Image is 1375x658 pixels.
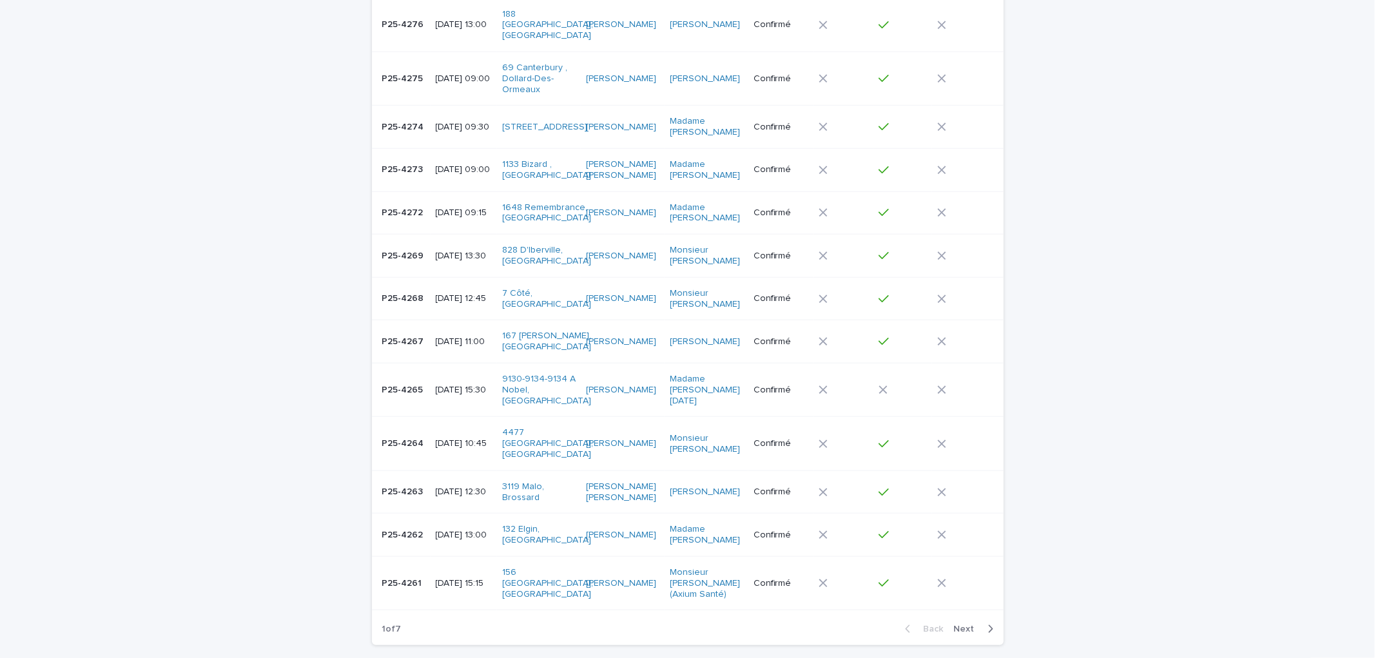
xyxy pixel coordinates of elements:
a: 9130-9134-9134 A Nobel, [GEOGRAPHIC_DATA] [502,374,591,406]
a: Monsieur [PERSON_NAME] [670,288,741,310]
p: P25-4272 [382,205,426,218]
a: [PERSON_NAME] [586,385,656,396]
p: Confirmé [754,530,808,541]
p: P25-4264 [382,436,427,449]
p: Confirmé [754,73,808,84]
tr: P25-4268P25-4268 [DATE] 12:457 Côté, [GEOGRAPHIC_DATA] [PERSON_NAME] Monsieur [PERSON_NAME] Confirmé [372,277,1004,320]
a: [PERSON_NAME] [PERSON_NAME] [586,481,658,503]
p: Confirmé [754,19,808,30]
a: Monsieur [PERSON_NAME] [670,433,741,455]
a: [PERSON_NAME] [586,19,656,30]
p: Confirmé [754,578,808,589]
button: Next [949,623,1004,635]
a: 1648 Remembrance, [GEOGRAPHIC_DATA] [502,202,591,224]
a: [PERSON_NAME] [586,578,656,589]
a: 4477 [GEOGRAPHIC_DATA], [GEOGRAPHIC_DATA] [502,427,593,460]
a: Madame [PERSON_NAME] [670,116,741,138]
a: 1133 Bizard , [GEOGRAPHIC_DATA] [502,159,591,181]
span: Next [954,624,982,634]
tr: P25-4273P25-4273 [DATE] 09:001133 Bizard , [GEOGRAPHIC_DATA] [PERSON_NAME] [PERSON_NAME] Madame [... [372,149,1004,192]
p: [DATE] 10:45 [436,438,492,449]
p: P25-4276 [382,17,427,30]
a: [STREET_ADDRESS] [502,122,587,133]
a: [PERSON_NAME] [PERSON_NAME] [586,159,658,181]
p: P25-4262 [382,527,426,541]
a: [PERSON_NAME] [586,530,656,541]
a: 188 [GEOGRAPHIC_DATA], [GEOGRAPHIC_DATA] [502,9,593,41]
tr: P25-4263P25-4263 [DATE] 12:303119 Malo, Brossard [PERSON_NAME] [PERSON_NAME] [PERSON_NAME] Confirmé [372,470,1004,514]
a: [PERSON_NAME] [670,19,740,30]
p: [DATE] 15:30 [436,385,492,396]
p: [DATE] 09:00 [436,164,492,175]
p: P25-4268 [382,291,427,304]
tr: P25-4261P25-4261 [DATE] 15:15156 [GEOGRAPHIC_DATA], [GEOGRAPHIC_DATA] [PERSON_NAME] Monsieur [PER... [372,556,1004,610]
a: [PERSON_NAME] [586,251,656,262]
p: [DATE] 15:15 [436,578,492,589]
tr: P25-4265P25-4265 [DATE] 15:309130-9134-9134 A Nobel, [GEOGRAPHIC_DATA] [PERSON_NAME] Madame [PERS... [372,363,1004,416]
a: [PERSON_NAME] [670,73,740,84]
p: Confirmé [754,385,808,396]
tr: P25-4267P25-4267 [DATE] 11:00167 [PERSON_NAME], [GEOGRAPHIC_DATA] [PERSON_NAME] [PERSON_NAME] Con... [372,320,1004,363]
p: P25-4274 [382,119,427,133]
p: Confirmé [754,438,808,449]
a: [PERSON_NAME] [586,122,656,133]
button: Back [895,623,949,635]
a: [PERSON_NAME] [670,487,740,498]
p: [DATE] 13:00 [436,19,492,30]
a: Monsieur [PERSON_NAME] (Axium Santé) [670,567,741,599]
a: 69 Canterbury , Dollard-Des-Ormeaux [502,63,574,95]
p: [DATE] 12:30 [436,487,492,498]
a: [PERSON_NAME] [586,73,656,84]
p: [DATE] 12:45 [436,293,492,304]
span: Back [916,624,944,634]
tr: P25-4269P25-4269 [DATE] 13:30828 D'Iberville, [GEOGRAPHIC_DATA] [PERSON_NAME] Monsieur [PERSON_NA... [372,235,1004,278]
a: [PERSON_NAME] [586,293,656,304]
a: [PERSON_NAME] [586,336,656,347]
p: [DATE] 13:00 [436,530,492,541]
a: Monsieur [PERSON_NAME] [670,245,741,267]
p: P25-4273 [382,162,426,175]
p: P25-4261 [382,576,425,589]
a: [PERSON_NAME] [586,438,656,449]
p: P25-4269 [382,248,427,262]
a: [PERSON_NAME] [670,336,740,347]
p: 1 of 7 [372,614,412,645]
a: 7 Côté, [GEOGRAPHIC_DATA] [502,288,591,310]
p: [DATE] 09:00 [436,73,492,84]
p: Confirmé [754,164,808,175]
p: P25-4275 [382,71,426,84]
p: Confirmé [754,251,808,262]
p: Confirmé [754,208,808,218]
tr: P25-4264P25-4264 [DATE] 10:454477 [GEOGRAPHIC_DATA], [GEOGRAPHIC_DATA] [PERSON_NAME] Monsieur [PE... [372,417,1004,470]
a: 167 [PERSON_NAME], [GEOGRAPHIC_DATA] [502,331,591,353]
tr: P25-4274P25-4274 [DATE] 09:30[STREET_ADDRESS] [PERSON_NAME] Madame [PERSON_NAME] Confirmé [372,106,1004,149]
a: Madame [PERSON_NAME] [670,159,741,181]
p: P25-4267 [382,334,427,347]
p: Confirmé [754,122,808,133]
p: [DATE] 13:30 [436,251,492,262]
a: 3119 Malo, Brossard [502,481,574,503]
tr: P25-4275P25-4275 [DATE] 09:0069 Canterbury , Dollard-Des-Ormeaux [PERSON_NAME] [PERSON_NAME] Conf... [372,52,1004,106]
a: 132 Elgin, [GEOGRAPHIC_DATA] [502,524,591,546]
a: Madame [PERSON_NAME] [670,524,741,546]
p: Confirmé [754,487,808,498]
tr: P25-4272P25-4272 [DATE] 09:151648 Remembrance, [GEOGRAPHIC_DATA] [PERSON_NAME] Madame [PERSON_NAM... [372,191,1004,235]
p: [DATE] 09:30 [436,122,492,133]
p: [DATE] 09:15 [436,208,492,218]
a: 828 D'Iberville, [GEOGRAPHIC_DATA] [502,245,591,267]
a: Madame [PERSON_NAME] [670,202,741,224]
p: [DATE] 11:00 [436,336,492,347]
p: P25-4265 [382,382,426,396]
p: Confirmé [754,336,808,347]
tr: P25-4262P25-4262 [DATE] 13:00132 Elgin, [GEOGRAPHIC_DATA] [PERSON_NAME] Madame [PERSON_NAME] Conf... [372,514,1004,557]
a: 156 [GEOGRAPHIC_DATA], [GEOGRAPHIC_DATA] [502,567,593,599]
a: [PERSON_NAME] [586,208,656,218]
a: Madame [PERSON_NAME][DATE] [670,374,741,406]
p: P25-4263 [382,484,426,498]
p: Confirmé [754,293,808,304]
